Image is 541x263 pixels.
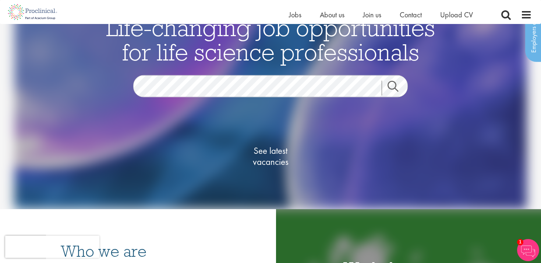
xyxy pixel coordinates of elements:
[106,13,435,67] span: Life-changing job opportunities for life science professionals
[382,81,413,96] a: Job search submit button
[320,10,344,20] a: About us
[440,10,473,20] a: Upload CV
[61,243,204,259] h3: Who we are
[5,236,99,258] iframe: reCAPTCHA
[234,116,307,197] a: See latestvacancies
[289,10,301,20] a: Jobs
[517,239,539,261] img: Chatbot
[517,239,523,245] span: 1
[400,10,422,20] a: Contact
[363,10,381,20] a: Join us
[234,145,307,167] span: See latest vacancies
